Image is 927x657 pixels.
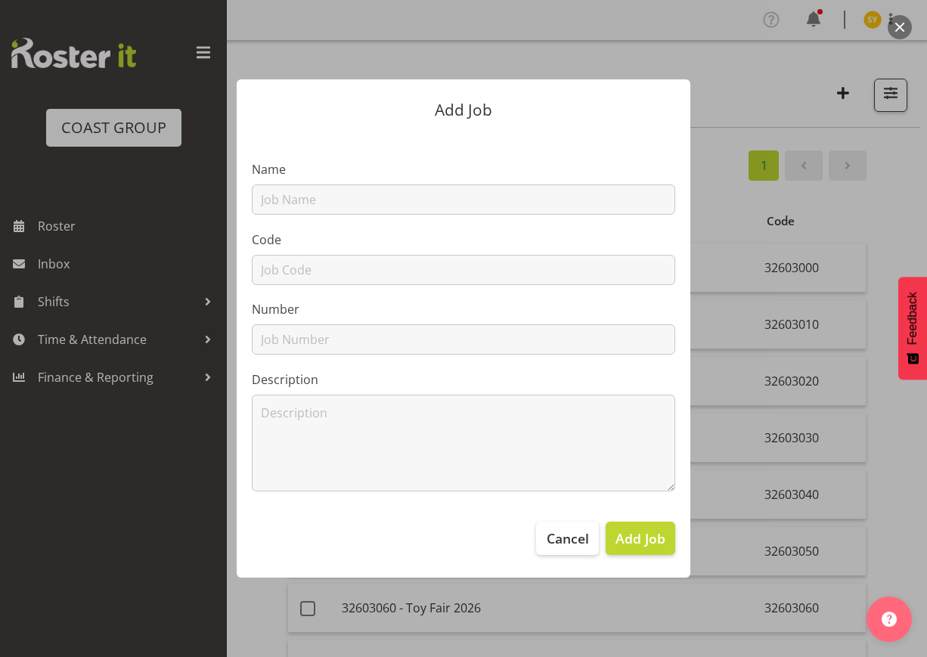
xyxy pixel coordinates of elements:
[547,528,589,548] span: Cancel
[252,370,675,389] label: Description
[536,522,598,555] button: Cancel
[606,522,675,555] button: Add Job
[898,277,927,380] button: Feedback - Show survey
[252,324,675,355] input: Job Number
[252,300,675,318] label: Number
[906,292,919,345] span: Feedback
[252,231,675,249] label: Code
[882,612,897,627] img: help-xxl-2.png
[252,255,675,285] input: Job Code
[252,102,675,118] p: Add Job
[252,160,675,178] label: Name
[252,184,675,215] input: Job Name
[615,528,665,548] span: Add Job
